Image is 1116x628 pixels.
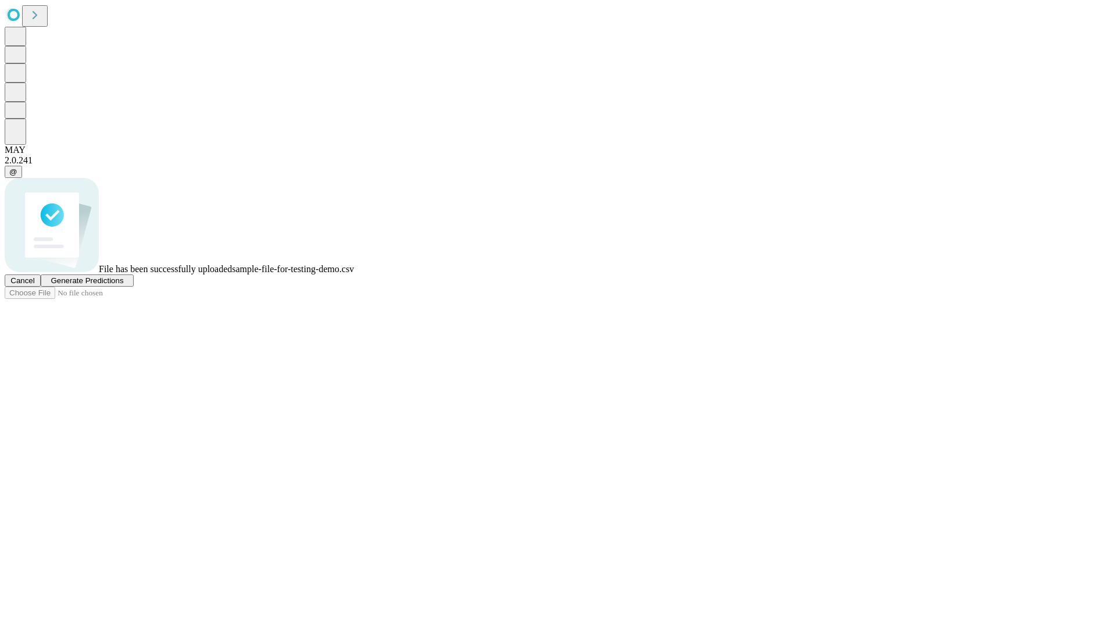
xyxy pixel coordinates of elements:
div: MAY [5,145,1111,155]
span: Generate Predictions [51,276,123,285]
button: Generate Predictions [41,274,134,287]
button: Cancel [5,274,41,287]
div: 2.0.241 [5,155,1111,166]
span: @ [9,167,17,176]
span: File has been successfully uploaded [99,264,232,274]
button: @ [5,166,22,178]
span: Cancel [10,276,35,285]
span: sample-file-for-testing-demo.csv [232,264,354,274]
